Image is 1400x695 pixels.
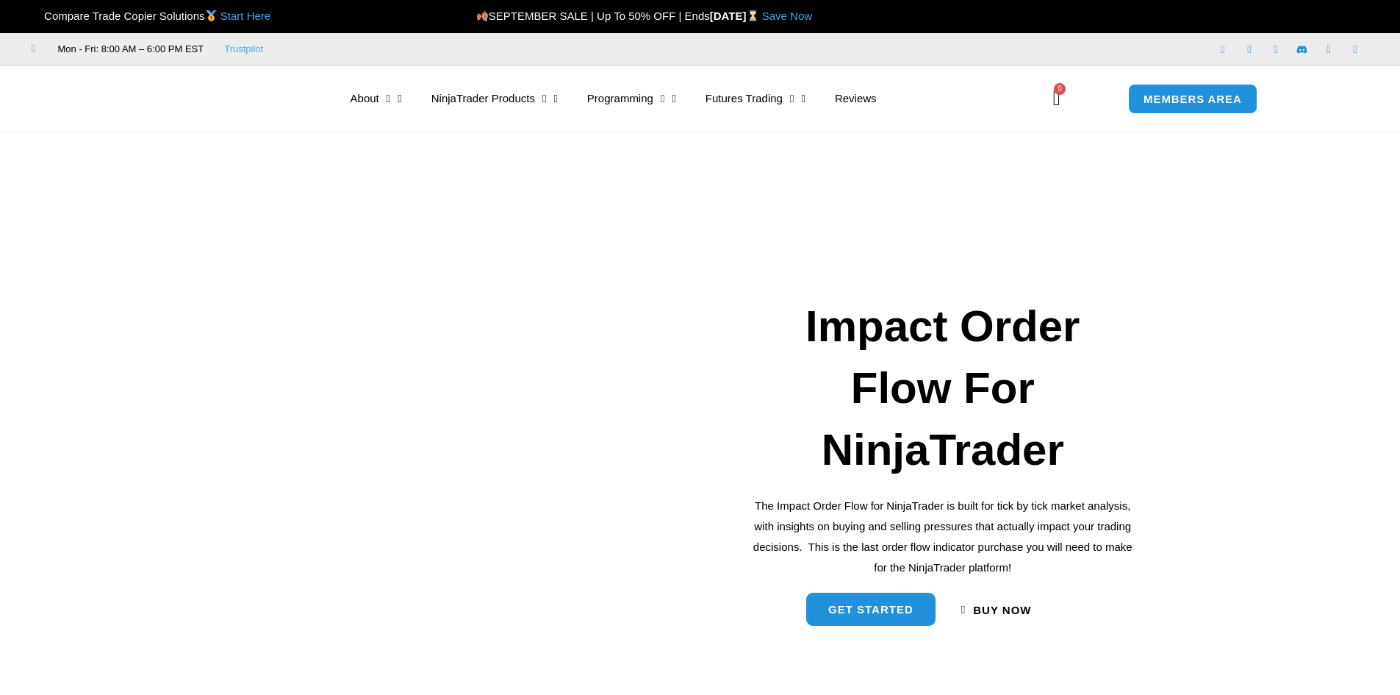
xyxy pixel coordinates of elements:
[1031,77,1083,120] a: 0
[1128,84,1257,114] a: MEMBERS AREA
[149,72,307,125] img: LogoAI | Affordable Indicators – NinjaTrader
[477,10,488,21] img: 🍂
[572,82,691,115] a: Programming
[261,223,669,658] img: Orderflow | Affordable Indicators – NinjaTrader
[32,10,270,22] span: Compare Trade Copier Solutions
[973,605,1031,616] span: Buy now
[710,10,762,22] strong: [DATE]
[54,40,204,58] span: Mon - Fri: 8:00 AM – 6:00 PM EST
[1054,83,1066,95] span: 0
[1144,93,1242,104] span: MEMBERS AREA
[828,604,913,615] span: get started
[224,40,263,58] a: Trustpilot
[753,296,1134,481] h1: Impact Order Flow For NinjaTrader
[32,10,43,21] img: 🏆
[806,593,936,626] a: get started
[961,605,1032,616] a: Buy now
[820,82,891,115] a: Reviews
[220,10,270,22] a: Start Here
[476,10,710,22] span: SEPTEMBER SALE | Up To 50% OFF | Ends
[691,82,820,115] a: Futures Trading
[206,10,217,21] img: 🥇
[753,496,1134,577] p: The Impact Order Flow for NinjaTrader is built for tick by tick market analysis, with insights on...
[417,82,572,115] a: NinjaTrader Products
[762,10,812,22] a: Save Now
[336,82,417,115] a: About
[747,10,758,21] img: ⌛
[336,82,1030,115] nav: Menu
